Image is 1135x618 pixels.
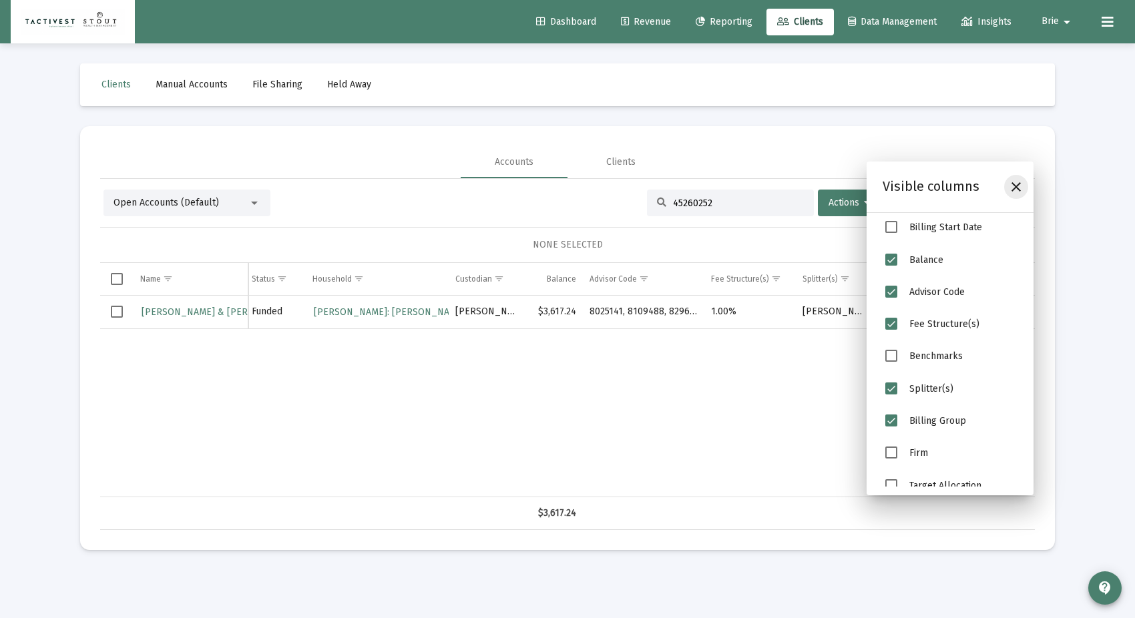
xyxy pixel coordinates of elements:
[163,274,173,284] span: Show filter options for column 'Name'
[796,296,872,329] td: [PERSON_NAME] - 90%
[547,274,576,284] div: Balance
[685,9,763,35] a: Reporting
[883,308,1017,340] li: Fee Structure(s)
[777,16,823,27] span: Clients
[306,263,448,295] td: Column Household
[245,263,306,295] td: Column Status
[525,296,583,329] td: $3,617.24
[867,162,1034,495] div: Column Chooser
[883,212,1017,244] li: Billing Start Date
[883,437,1017,469] li: Firm
[771,274,781,284] span: Show filter options for column 'Fee Structure(s)'
[583,263,704,295] td: Column Advisor Code
[536,16,596,27] span: Dashboard
[156,79,228,90] span: Manual Accounts
[909,415,966,426] span: Billing Group
[883,276,1017,308] li: Advisor Code
[525,9,607,35] a: Dashboard
[909,448,928,459] span: Firm
[837,9,947,35] a: Data Management
[909,254,943,266] span: Balance
[590,274,637,284] div: Advisor Code
[848,16,937,27] span: Data Management
[909,222,982,234] span: Billing Start Date
[883,244,1017,276] li: Balance
[91,71,142,98] a: Clients
[252,79,302,90] span: File Sharing
[314,306,551,318] span: [PERSON_NAME]: [PERSON_NAME] & [PERSON_NAME]
[142,306,300,318] span: [PERSON_NAME] & [PERSON_NAME]
[1026,8,1091,35] button: Brie
[111,306,123,318] div: Select row
[354,274,364,284] span: Show filter options for column 'Household'
[495,156,533,169] div: Accounts
[252,305,299,318] div: Funded
[883,470,1017,502] li: Target Allocation
[1097,580,1113,596] mat-icon: contact_support
[909,286,965,298] span: Advisor Code
[1004,175,1028,199] div: Close
[883,405,1017,437] li: Billing Group
[951,9,1022,35] a: Insights
[673,198,804,209] input: Search
[909,351,963,362] span: Benchmarks
[961,16,1011,27] span: Insights
[803,274,838,284] div: Splitter(s)
[316,71,382,98] a: Held Away
[583,296,704,329] td: 8025141, 8109488, 8296075
[840,274,850,284] span: Show filter options for column 'Splitter(s)'
[818,190,881,216] button: Actions
[696,16,752,27] span: Reporting
[909,383,953,394] span: Splitter(s)
[145,71,238,98] a: Manual Accounts
[704,263,796,295] td: Column Fee Structure(s)
[1059,9,1075,35] mat-icon: arrow_drop_down
[909,318,979,330] span: Fee Structure(s)
[531,507,576,520] div: $3,617.24
[111,238,1024,252] div: NONE SELECTED
[455,274,492,284] div: Custodian
[111,273,123,285] div: Select all
[606,156,636,169] div: Clients
[252,274,275,284] div: Status
[113,197,219,208] span: Open Accounts (Default)
[711,274,769,284] div: Fee Structure(s)
[1042,16,1059,27] span: Brie
[140,274,161,284] div: Name
[766,9,834,35] a: Clients
[525,263,583,295] td: Column Balance
[101,79,131,90] span: Clients
[883,373,1017,405] li: Splitter(s)
[21,9,125,35] img: Dashboard
[449,263,525,295] td: Column Custodian
[449,296,525,329] td: [PERSON_NAME]
[134,263,248,295] td: Column Name
[796,263,872,295] td: Column Splitter(s)
[829,197,870,208] span: Actions
[494,274,504,284] span: Show filter options for column 'Custodian'
[639,274,649,284] span: Show filter options for column 'Advisor Code'
[621,16,671,27] span: Revenue
[100,263,1035,530] div: Data grid
[277,274,287,284] span: Show filter options for column 'Status'
[610,9,682,35] a: Revenue
[140,302,302,322] a: [PERSON_NAME] & [PERSON_NAME]
[242,71,313,98] a: File Sharing
[909,480,981,491] span: Target Allocation
[312,302,552,322] a: [PERSON_NAME]: [PERSON_NAME] & [PERSON_NAME]
[327,79,371,90] span: Held Away
[883,340,1017,372] li: Benchmarks
[883,178,979,196] div: Visible columns
[312,274,352,284] div: Household
[704,296,796,329] td: 1.00%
